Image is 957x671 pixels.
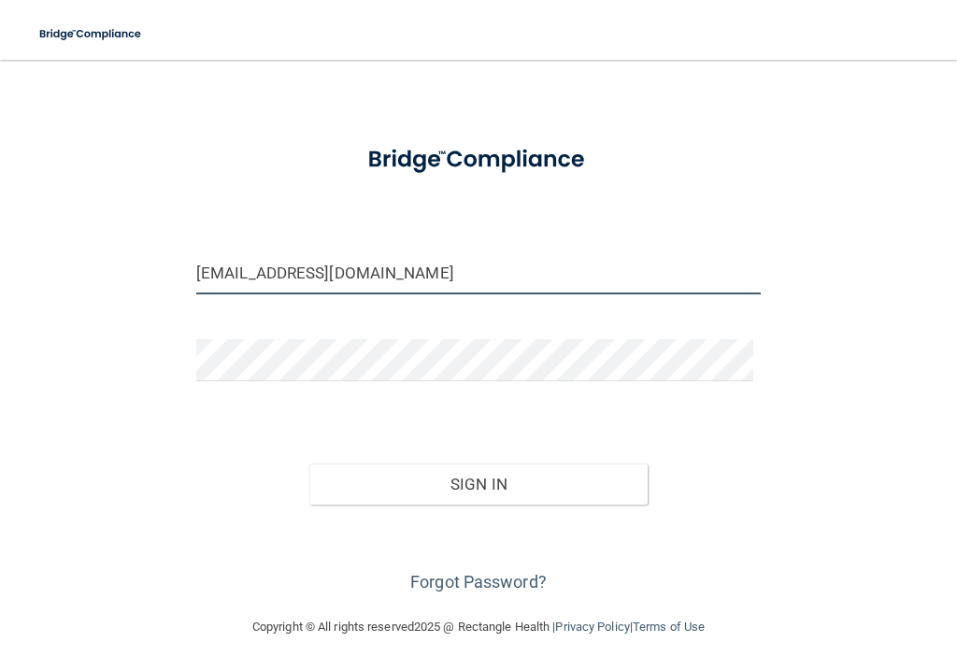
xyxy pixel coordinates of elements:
button: Sign In [309,464,649,505]
a: Terms of Use [633,620,705,634]
div: Copyright © All rights reserved 2025 @ Rectangle Health | | [137,597,820,657]
a: Privacy Policy [555,620,629,634]
input: Email [196,252,761,294]
a: Forgot Password? [410,572,547,592]
img: bridge_compliance_login_screen.278c3ca4.svg [28,15,154,53]
img: bridge_compliance_login_screen.278c3ca4.svg [344,130,612,190]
